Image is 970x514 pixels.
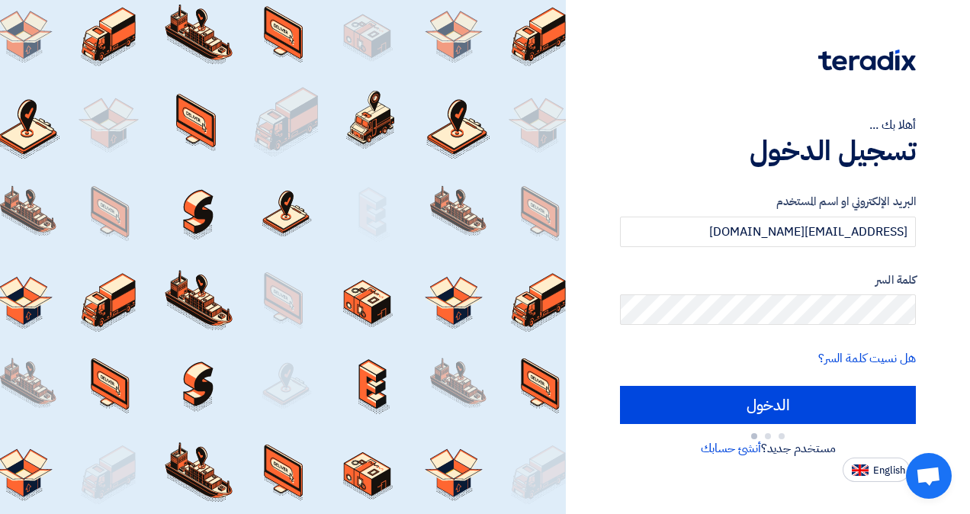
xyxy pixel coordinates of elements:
[701,439,761,458] a: أنشئ حسابك
[620,386,916,424] input: الدخول
[620,271,916,289] label: كلمة السر
[906,453,952,499] a: Open chat
[620,439,916,458] div: مستخدم جديد؟
[620,116,916,134] div: أهلا بك ...
[843,458,910,482] button: English
[620,217,916,247] input: أدخل بريد العمل الإلكتروني او اسم المستخدم الخاص بك ...
[620,193,916,210] label: البريد الإلكتروني او اسم المستخدم
[818,50,916,71] img: Teradix logo
[852,464,869,476] img: en-US.png
[818,349,916,368] a: هل نسيت كلمة السر؟
[873,465,905,476] span: English
[620,134,916,168] h1: تسجيل الدخول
